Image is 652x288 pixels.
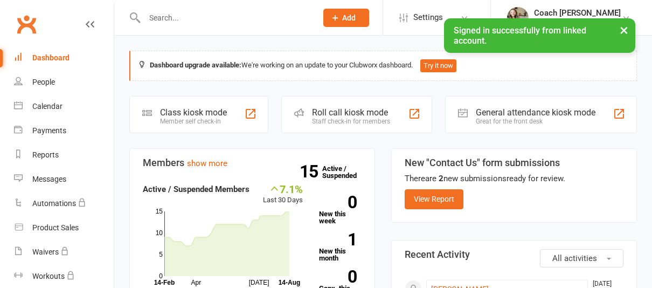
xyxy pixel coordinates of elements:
div: Workouts [32,272,65,280]
div: Dashboard [32,53,70,62]
strong: 0 [319,194,357,210]
strong: 2 [439,174,443,183]
strong: Dashboard upgrade available: [150,61,241,69]
div: CommitFit [534,18,621,28]
a: Dashboard [14,46,114,70]
div: Staff check-in for members [312,118,390,125]
strong: 0 [319,269,357,285]
a: View Report [405,189,463,209]
button: Add [323,9,369,27]
div: Member self check-in [160,118,227,125]
a: 0New this week [319,196,362,224]
a: show more [187,159,227,168]
h3: New "Contact Us" form submissions [405,157,565,168]
a: Waivers [14,240,114,264]
div: We're working on an update to your Clubworx dashboard. [129,51,637,81]
button: All activities [540,249,623,268]
img: thumb_image1716750950.png [507,7,529,29]
span: Add [342,13,356,22]
button: Try it now [420,59,456,72]
div: Roll call kiosk mode [312,107,390,118]
div: People [32,78,55,86]
a: 1New this month [319,233,362,262]
a: 15Active / Suspended [322,157,370,187]
div: General attendance kiosk mode [476,107,595,118]
input: Search... [141,10,309,25]
a: Messages [14,167,114,191]
a: Calendar [14,94,114,119]
strong: Active / Suspended Members [143,184,249,194]
div: 7.1% [263,183,303,195]
a: People [14,70,114,94]
span: All activities [552,253,597,263]
div: Reports [32,150,59,159]
h3: Members [143,157,362,168]
span: Settings [413,5,443,30]
div: Payments [32,126,66,135]
div: Messages [32,175,66,183]
div: Class kiosk mode [160,107,227,118]
a: Clubworx [13,11,40,38]
a: Reports [14,143,114,167]
div: Product Sales [32,223,79,232]
button: × [614,18,634,42]
a: Product Sales [14,216,114,240]
div: There are new submissions ready for review. [405,172,565,185]
strong: 15 [300,163,322,180]
div: Great for the front desk [476,118,595,125]
a: Payments [14,119,114,143]
div: Automations [32,199,76,208]
div: Coach [PERSON_NAME] [534,8,621,18]
div: Waivers [32,248,59,256]
span: Signed in successfully from linked account. [454,25,586,46]
h3: Recent Activity [405,249,623,260]
a: Automations [14,191,114,216]
div: Last 30 Days [263,183,303,206]
div: Calendar [32,102,63,111]
strong: 1 [319,231,357,248]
